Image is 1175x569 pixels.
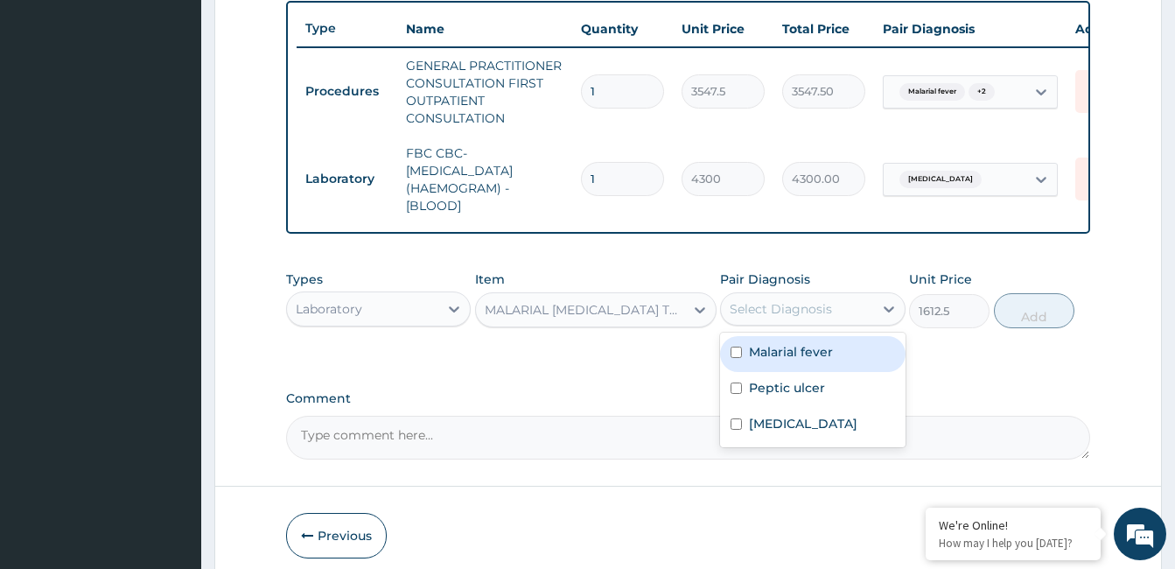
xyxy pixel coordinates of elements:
div: Laboratory [296,300,362,318]
span: Malarial fever [899,83,965,101]
th: Pair Diagnosis [874,11,1067,46]
span: + 2 [969,83,995,101]
img: d_794563401_company_1708531726252_794563401 [32,88,71,131]
div: Select Diagnosis [730,300,832,318]
th: Total Price [773,11,874,46]
label: Pair Diagnosis [720,270,810,288]
div: MALARIAL [MEDICAL_DATA] THICK AND THIN FILMS - [BLOOD] [485,301,686,319]
label: Types [286,272,323,287]
p: How may I help you today? [939,536,1088,551]
div: Chat with us now [91,98,294,121]
td: FBC CBC-[MEDICAL_DATA] (HAEMOGRAM) - [BLOOD] [397,136,572,223]
th: Actions [1067,11,1154,46]
td: Procedures [297,75,397,108]
th: Unit Price [673,11,773,46]
label: Unit Price [909,270,972,288]
label: Malarial fever [749,343,833,361]
div: We're Online! [939,517,1088,533]
th: Name [397,11,572,46]
label: Peptic ulcer [749,379,825,397]
td: Laboratory [297,163,397,195]
label: Item [475,270,505,288]
span: We're online! [101,172,241,349]
label: [MEDICAL_DATA] [749,415,857,432]
th: Type [297,12,397,45]
textarea: Type your message and hit 'Enter' [9,382,333,443]
th: Quantity [572,11,673,46]
button: Add [994,293,1074,328]
label: Comment [286,391,1090,406]
button: Previous [286,513,387,558]
div: Minimize live chat window [287,9,329,51]
td: GENERAL PRACTITIONER CONSULTATION FIRST OUTPATIENT CONSULTATION [397,48,572,136]
span: [MEDICAL_DATA] [899,171,982,188]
